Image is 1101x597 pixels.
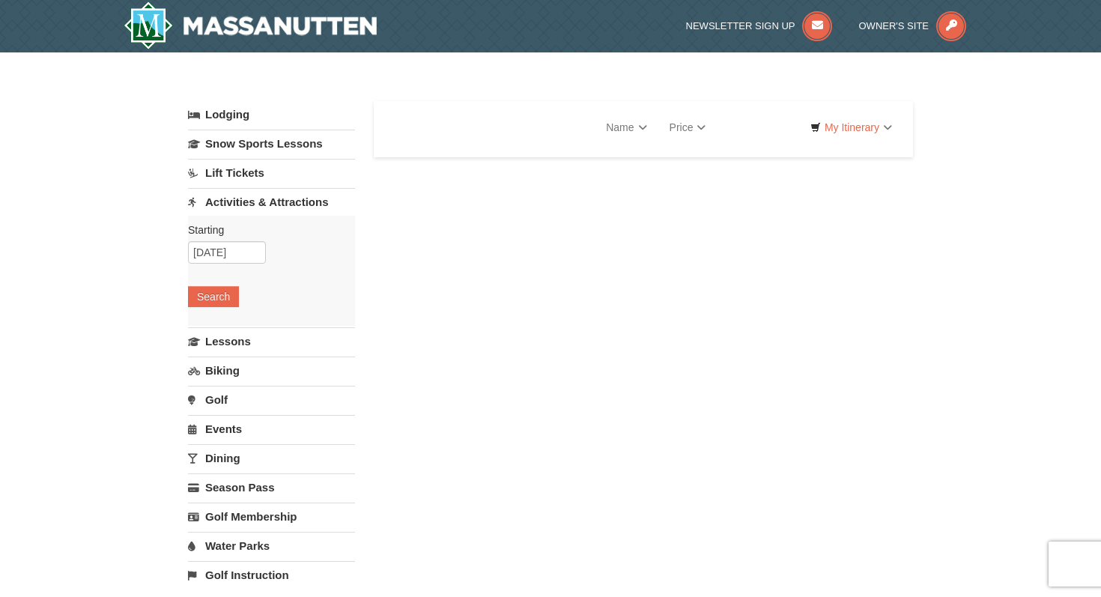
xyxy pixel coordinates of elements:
a: Owner's Site [859,20,967,31]
a: Price [658,112,718,142]
a: Lift Tickets [188,159,355,187]
a: Golf Instruction [188,561,355,589]
a: Season Pass [188,473,355,501]
a: Golf Membership [188,503,355,530]
a: Biking [188,357,355,384]
a: My Itinerary [801,116,902,139]
a: Snow Sports Lessons [188,130,355,157]
a: Activities & Attractions [188,188,355,216]
a: Dining [188,444,355,472]
a: Newsletter Sign Up [686,20,833,31]
a: Water Parks [188,532,355,560]
a: Events [188,415,355,443]
img: Massanutten Resort Logo [124,1,377,49]
a: Lodging [188,101,355,128]
span: Owner's Site [859,20,929,31]
a: Name [595,112,658,142]
a: Massanutten Resort [124,1,377,49]
a: Lessons [188,327,355,355]
label: Starting [188,222,344,237]
a: Golf [188,386,355,413]
span: Newsletter Sign Up [686,20,795,31]
button: Search [188,286,239,307]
